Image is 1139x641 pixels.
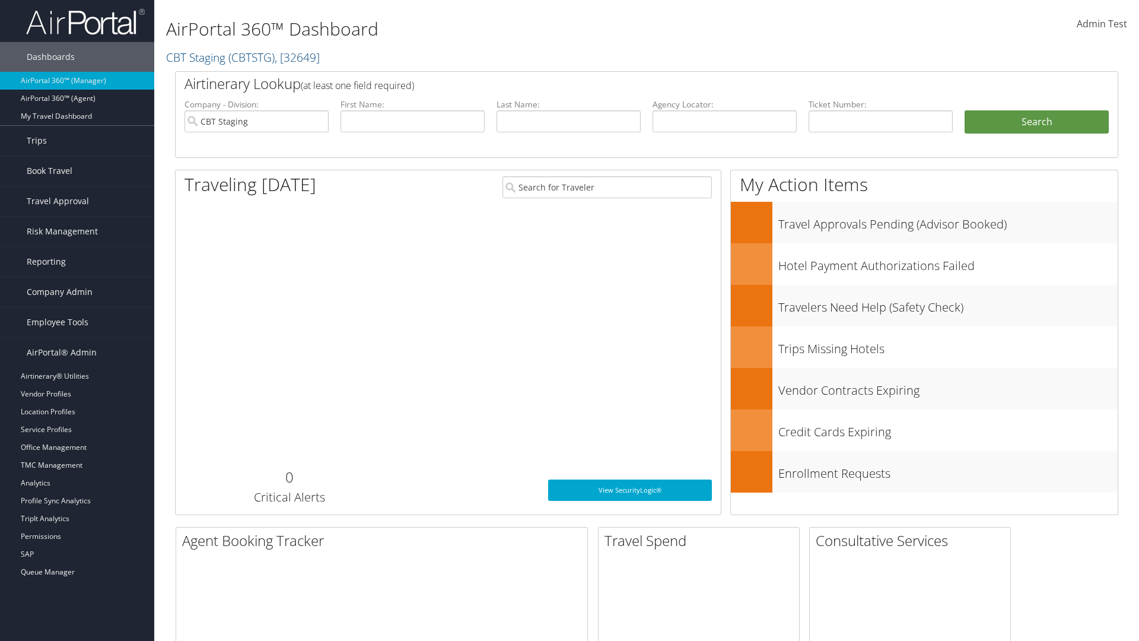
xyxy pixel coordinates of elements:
[228,49,275,65] span: ( CBTSTG )
[731,326,1118,368] a: Trips Missing Hotels
[27,126,47,156] span: Trips
[731,202,1118,243] a: Travel Approvals Pending (Advisor Booked)
[778,252,1118,274] h3: Hotel Payment Authorizations Failed
[184,489,394,506] h3: Critical Alerts
[731,243,1118,285] a: Hotel Payment Authorizations Failed
[502,176,712,198] input: Search for Traveler
[27,307,88,337] span: Employee Tools
[184,172,316,197] h1: Traveling [DATE]
[184,467,394,487] h2: 0
[731,451,1118,493] a: Enrollment Requests
[27,186,89,216] span: Travel Approval
[341,99,485,110] label: First Name:
[731,368,1118,410] a: Vendor Contracts Expiring
[27,156,72,186] span: Book Travel
[27,217,98,246] span: Risk Management
[275,49,320,65] span: , [ 32649 ]
[27,247,66,277] span: Reporting
[1077,17,1127,30] span: Admin Test
[731,285,1118,326] a: Travelers Need Help (Safety Check)
[778,459,1118,482] h3: Enrollment Requests
[965,110,1109,134] button: Search
[497,99,641,110] label: Last Name:
[184,99,329,110] label: Company - Division:
[184,74,1030,94] h2: Airtinerary Lookup
[548,480,712,501] a: View SecurityLogic®
[816,531,1010,551] h2: Consultative Services
[778,376,1118,399] h3: Vendor Contracts Expiring
[301,79,414,92] span: (at least one field required)
[27,277,93,307] span: Company Admin
[1077,6,1127,43] a: Admin Test
[653,99,797,110] label: Agency Locator:
[778,293,1118,316] h3: Travelers Need Help (Safety Check)
[778,210,1118,233] h3: Travel Approvals Pending (Advisor Booked)
[182,531,587,551] h2: Agent Booking Tracker
[166,17,807,42] h1: AirPortal 360™ Dashboard
[605,531,799,551] h2: Travel Spend
[27,42,75,72] span: Dashboards
[731,410,1118,451] a: Credit Cards Expiring
[778,418,1118,440] h3: Credit Cards Expiring
[26,8,145,36] img: airportal-logo.png
[778,335,1118,357] h3: Trips Missing Hotels
[809,99,953,110] label: Ticket Number:
[27,338,97,367] span: AirPortal® Admin
[731,172,1118,197] h1: My Action Items
[166,49,320,65] a: CBT Staging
